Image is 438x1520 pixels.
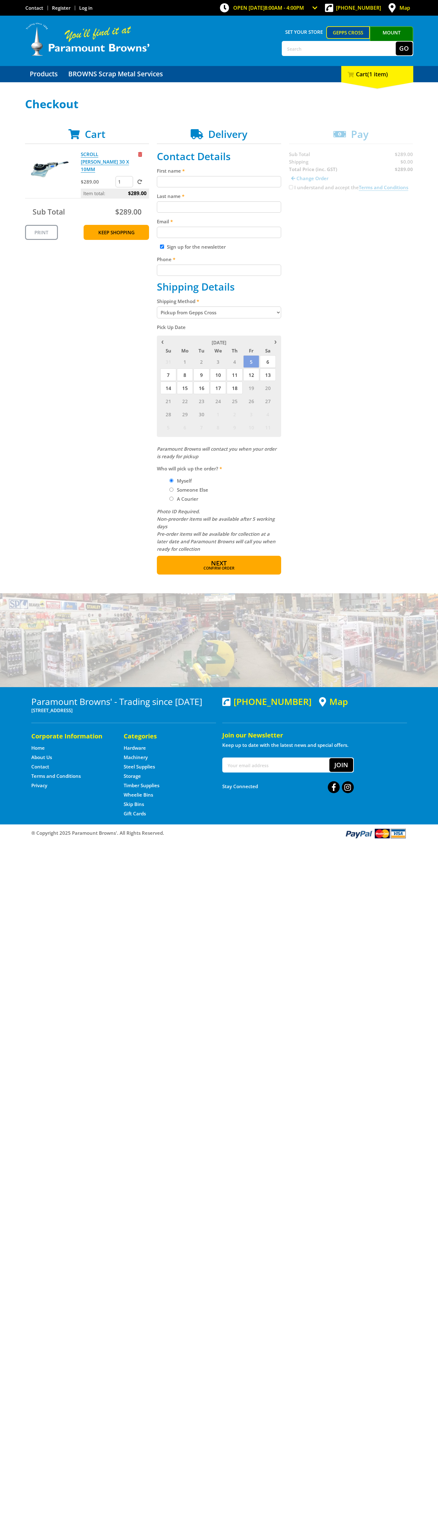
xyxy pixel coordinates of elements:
[260,355,276,368] span: 6
[157,281,281,293] h2: Shipping Details
[160,395,176,407] span: 21
[124,732,204,741] h5: Categories
[157,556,281,575] button: Next Confirm order
[210,368,226,381] span: 10
[160,355,176,368] span: 31
[124,792,153,798] a: Go to the Wheelie Bins page
[157,265,281,276] input: Please enter your telephone number.
[243,408,259,420] span: 3
[282,26,327,38] span: Set your store
[157,167,281,175] label: First name
[33,207,65,217] span: Sub Total
[243,368,259,381] span: 12
[157,446,276,459] em: Paramount Browns will contact you when your order is ready for pickup
[31,754,52,761] a: Go to the About Us page
[260,408,276,420] span: 4
[260,421,276,433] span: 11
[25,225,58,240] a: Print
[175,494,200,504] label: A Courier
[124,801,144,808] a: Go to the Skip Bins page
[227,347,243,355] span: Th
[193,355,209,368] span: 2
[160,368,176,381] span: 7
[227,421,243,433] span: 9
[124,810,146,817] a: Go to the Gift Cards page
[396,42,413,55] button: Go
[243,355,259,368] span: 5
[25,22,150,57] img: Paramount Browns'
[193,395,209,407] span: 23
[157,465,281,472] label: Who will pick up the order?
[124,745,146,751] a: Go to the Hardware page
[160,421,176,433] span: 5
[211,559,227,567] span: Next
[31,150,69,188] img: SCROLL BENDER 30 X 10MM
[208,127,247,141] span: Delivery
[157,192,281,200] label: Last name
[124,754,148,761] a: Go to the Machinery page
[243,347,259,355] span: Fr
[193,382,209,394] span: 16
[227,408,243,420] span: 2
[222,779,354,794] div: Stay Connected
[222,741,407,749] p: Keep up to date with the latest news and special offers.
[260,395,276,407] span: 27
[157,176,281,187] input: Please enter your first name.
[344,828,407,839] img: PayPal, Mastercard, Visa accepted
[227,382,243,394] span: 18
[222,731,407,740] h5: Join our Newsletter
[177,347,193,355] span: Mo
[260,347,276,355] span: Sa
[227,395,243,407] span: 25
[193,421,209,433] span: 7
[177,421,193,433] span: 6
[210,355,226,368] span: 3
[212,339,226,346] span: [DATE]
[177,368,193,381] span: 8
[157,323,281,331] label: Pick Up Date
[85,127,106,141] span: Cart
[64,66,167,82] a: Go to the BROWNS Scrap Metal Services page
[124,782,159,789] a: Go to the Timber Supplies page
[31,732,111,741] h5: Corporate Information
[157,297,281,305] label: Shipping Method
[193,347,209,355] span: Tu
[223,758,329,772] input: Your email address
[84,225,149,240] a: Keep Shopping
[138,151,142,157] a: Remove from cart
[193,368,209,381] span: 9
[157,218,281,225] label: Email
[233,4,304,11] span: OPEN [DATE]
[157,256,281,263] label: Phone
[25,5,43,11] a: Go to the Contact page
[31,707,216,714] p: [STREET_ADDRESS]
[177,395,193,407] span: 22
[370,26,413,50] a: Mount [PERSON_NAME]
[227,355,243,368] span: 4
[177,408,193,420] span: 29
[124,773,141,779] a: Go to the Storage page
[193,408,209,420] span: 30
[157,150,281,162] h2: Contact Details
[227,368,243,381] span: 11
[243,382,259,394] span: 19
[160,382,176,394] span: 14
[170,566,268,570] span: Confirm order
[124,763,155,770] a: Go to the Steel Supplies page
[157,508,276,552] em: Photo ID Required. Non-preorder items will be available after 5 working days Pre-order items will...
[81,189,149,198] p: Item total:
[169,479,173,483] input: Please select who will pick up the order.
[243,421,259,433] span: 10
[167,244,226,250] label: Sign up for the newsletter
[341,66,413,82] div: Cart
[31,782,47,789] a: Go to the Privacy page
[210,395,226,407] span: 24
[319,697,348,707] a: View a map of Gepps Cross location
[160,408,176,420] span: 28
[115,207,142,217] span: $289.00
[31,763,49,770] a: Go to the Contact page
[157,227,281,238] input: Please enter your email address.
[210,408,226,420] span: 1
[52,5,70,11] a: Go to the registration page
[177,382,193,394] span: 15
